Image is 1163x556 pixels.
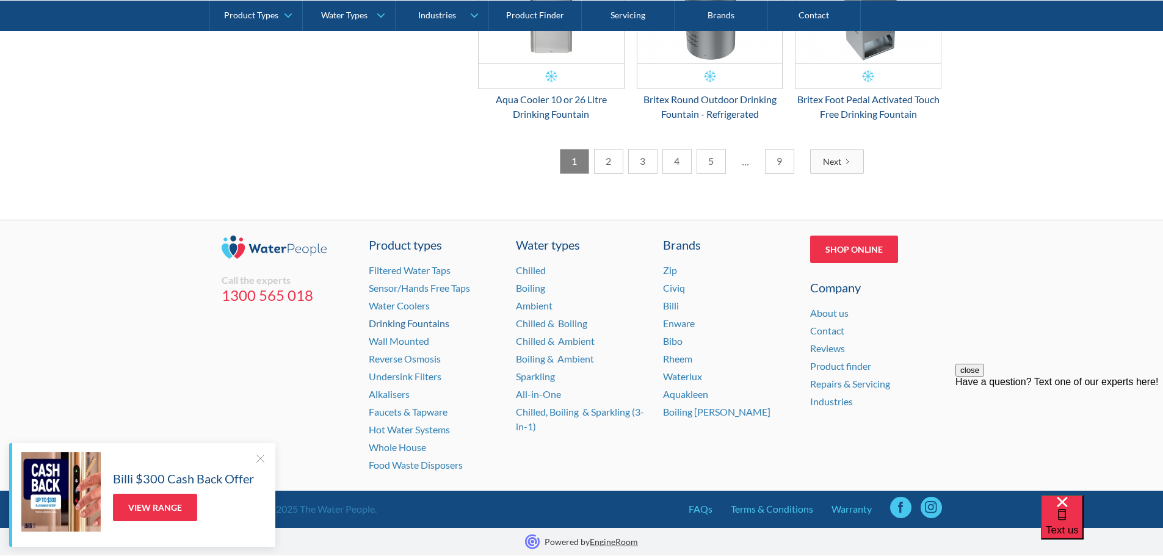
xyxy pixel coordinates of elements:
[662,149,692,174] a: 4
[222,286,353,305] a: 1300 565 018
[594,149,623,174] a: 2
[369,282,470,294] a: Sensor/Hands Free Taps
[663,236,795,254] div: Brands
[516,264,546,276] a: Chilled
[689,502,712,516] a: FAQs
[222,502,377,516] div: © Copyright 2025 The Water People.
[369,459,463,471] a: Food Waste Disposers
[590,536,638,547] a: EngineRoom
[516,300,553,311] a: Ambient
[516,406,644,432] a: Chilled, Boiling & Sparkling (3-in-1)
[731,149,760,174] div: ...
[369,370,441,382] a: Undersink Filters
[369,236,501,254] a: Product types
[369,441,426,453] a: Whole House
[810,307,849,319] a: About us
[224,10,278,20] div: Product Types
[369,424,450,435] a: Hot Water Systems
[955,364,1163,510] iframe: podium webchat widget prompt
[663,388,708,400] a: Aquakleen
[663,370,702,382] a: Waterlux
[516,370,555,382] a: Sparkling
[663,264,677,276] a: Zip
[663,335,683,347] a: Bibo
[663,406,770,417] a: Boiling [PERSON_NAME]
[321,10,368,20] div: Water Types
[663,317,695,329] a: Enware
[369,388,410,400] a: Alkalisers
[765,149,794,174] a: 9
[810,378,890,389] a: Repairs & Servicing
[810,278,942,297] div: Company
[663,282,685,294] a: Civiq
[628,149,658,174] a: 3
[516,335,595,347] a: Chilled & Ambient
[369,300,430,311] a: Water Coolers
[831,502,872,516] a: Warranty
[795,92,941,121] div: Britex Foot Pedal Activated Touch Free Drinking Fountain
[810,149,864,174] a: Next Page
[478,92,625,121] div: Aqua Cooler 10 or 26 Litre Drinking Fountain
[113,494,197,521] a: View Range
[369,264,451,276] a: Filtered Water Taps
[663,353,692,364] a: Rheem
[545,535,638,548] p: Powered by
[369,406,447,417] a: Faucets & Tapware
[369,335,429,347] a: Wall Mounted
[810,395,853,407] a: Industries
[516,388,561,400] a: All-in-One
[478,149,942,174] div: List
[823,155,841,168] div: Next
[560,149,589,174] a: 1
[418,10,456,20] div: Industries
[516,317,587,329] a: Chilled & Boiling
[663,300,679,311] a: Billi
[369,353,441,364] a: Reverse Osmosis
[516,282,545,294] a: Boiling
[21,452,101,532] img: Billi $300 Cash Back Offer
[810,360,871,372] a: Product finder
[516,353,594,364] a: Boiling & Ambient
[731,502,813,516] a: Terms & Conditions
[810,342,845,354] a: Reviews
[810,236,898,263] a: Shop Online
[697,149,726,174] a: 5
[810,325,844,336] a: Contact
[113,469,254,488] h5: Billi $300 Cash Back Offer
[516,236,648,254] a: Water types
[222,274,353,286] div: Call the experts
[637,92,783,121] div: Britex Round Outdoor Drinking Fountain - Refrigerated
[1041,495,1163,556] iframe: podium webchat widget bubble
[369,317,449,329] a: Drinking Fountains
